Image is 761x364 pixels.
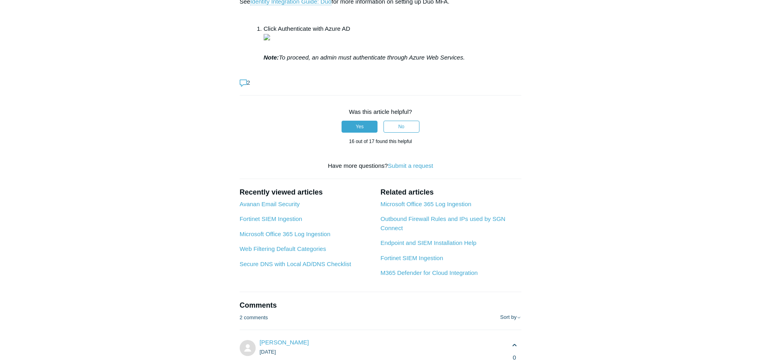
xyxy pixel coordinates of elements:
a: Submit a request [388,162,433,169]
li: Click Authenticate with Azure AD [264,24,522,62]
a: M365 Defender for Cloud Integration [380,269,477,276]
span: 2 [240,79,250,86]
a: [PERSON_NAME] [260,339,309,346]
a: Endpoint and SIEM Installation Help [380,239,476,246]
img: 31285508820755 [264,34,270,40]
a: Outbound Firewall Rules and IPs used by SGN Connect [380,215,505,231]
div: Have more questions? [240,161,522,171]
span: Was this article helpful? [349,108,412,115]
h2: Related articles [380,187,521,198]
time: 06/08/2021, 03:45 [260,349,276,355]
button: Sort by [500,314,521,320]
em: To proceed, an admin must authenticate through Azure Web Services. [264,54,465,61]
span: 16 out of 17 found this helpful [349,139,412,144]
a: Microsoft Office 365 Log Ingestion [380,201,471,207]
button: This article was helpful [342,121,378,133]
h2: Recently viewed articles [240,187,373,198]
a: Fortinet SIEM Ingestion [240,215,302,222]
a: Microsoft Office 365 Log Ingestion [240,231,330,237]
a: Web Filtering Default Categories [240,245,326,252]
a: Fortinet SIEM Ingestion [380,255,443,261]
button: This comment was helpful [507,338,521,352]
button: This article was not helpful [383,121,419,133]
p: 2 comments [240,314,268,322]
a: Secure DNS with Local AD/DNS Checklist [240,261,351,267]
h2: Comments [240,300,522,311]
span: 0 [507,353,521,362]
a: Avanan Email Security [240,201,300,207]
strong: Note: [264,54,279,61]
span: Erwin Geirnaert [260,339,309,346]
